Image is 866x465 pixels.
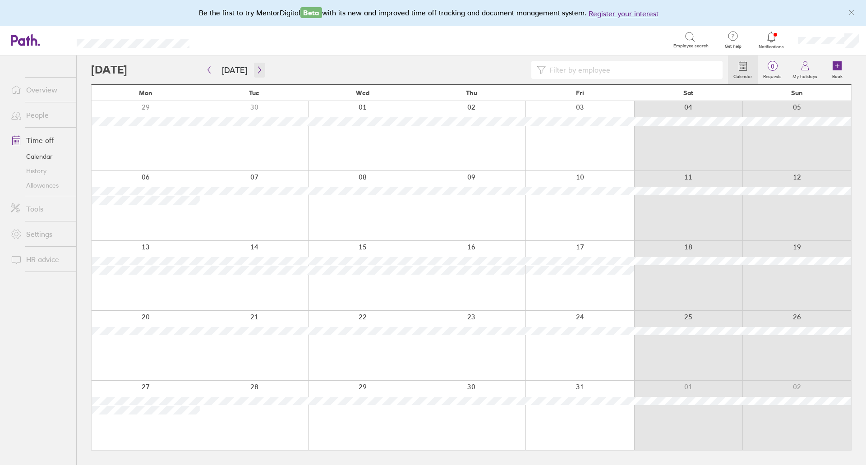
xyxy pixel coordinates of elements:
[356,89,369,97] span: Wed
[673,43,709,49] span: Employee search
[546,61,717,78] input: Filter by employee
[215,63,254,78] button: [DATE]
[4,164,76,178] a: History
[4,200,76,218] a: Tools
[4,250,76,268] a: HR advice
[757,31,786,50] a: Notifications
[4,106,76,124] a: People
[466,89,477,97] span: Thu
[787,71,823,79] label: My holidays
[823,55,852,84] a: Book
[719,44,748,49] span: Get help
[683,89,693,97] span: Sat
[4,225,76,243] a: Settings
[199,7,668,19] div: Be the first to try MentorDigital with its new and improved time off tracking and document manage...
[4,178,76,193] a: Allowances
[214,36,237,44] div: Search
[787,55,823,84] a: My holidays
[139,89,152,97] span: Mon
[791,89,803,97] span: Sun
[249,89,259,97] span: Tue
[728,71,758,79] label: Calendar
[589,8,659,19] button: Register your interest
[757,44,786,50] span: Notifications
[758,63,787,70] span: 0
[758,55,787,84] a: 0Requests
[576,89,584,97] span: Fri
[728,55,758,84] a: Calendar
[4,149,76,164] a: Calendar
[827,71,848,79] label: Book
[4,81,76,99] a: Overview
[758,71,787,79] label: Requests
[300,7,322,18] span: Beta
[4,131,76,149] a: Time off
